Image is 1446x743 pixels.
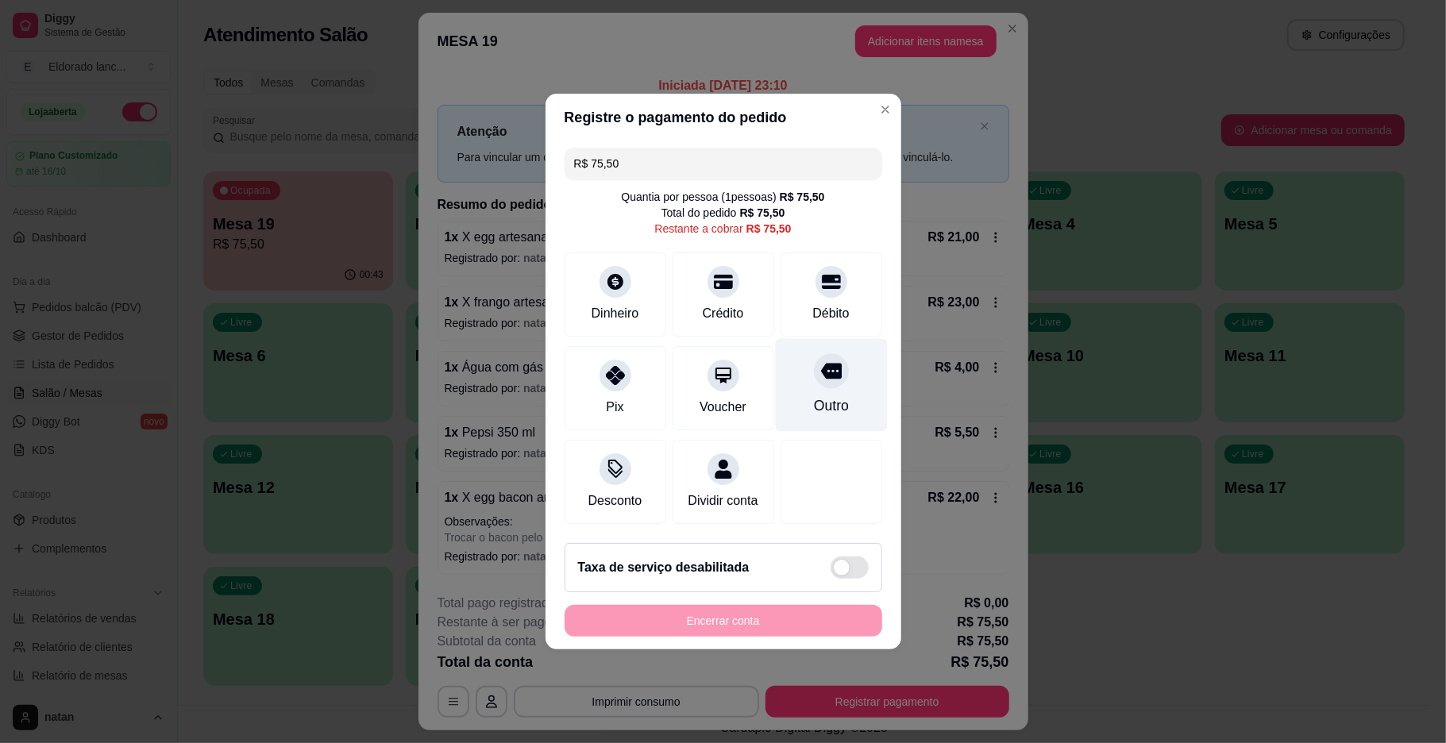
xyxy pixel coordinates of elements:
[546,94,901,141] header: Registre o pagamento do pedido
[873,97,898,122] button: Close
[740,205,785,221] div: R$ 75,50
[700,398,746,417] div: Voucher
[812,304,849,323] div: Débito
[606,398,623,417] div: Pix
[688,491,758,510] div: Dividir conta
[592,304,639,323] div: Dinheiro
[621,189,824,205] div: Quantia por pessoa ( 1 pessoas)
[654,221,791,237] div: Restante a cobrar
[780,189,825,205] div: R$ 75,50
[746,221,792,237] div: R$ 75,50
[661,205,785,221] div: Total do pedido
[703,304,744,323] div: Crédito
[588,491,642,510] div: Desconto
[578,558,750,577] h2: Taxa de serviço desabilitada
[574,148,873,179] input: Ex.: hambúrguer de cordeiro
[813,395,848,416] div: Outro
